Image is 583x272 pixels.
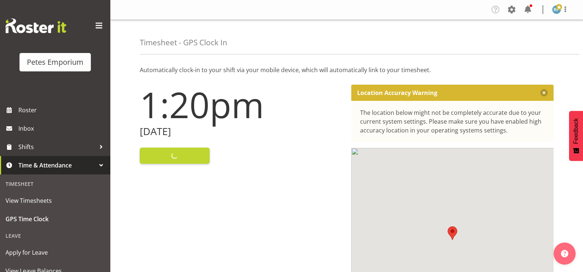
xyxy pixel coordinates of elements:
h1: 1:20pm [140,85,342,124]
span: GPS Time Clock [6,213,105,225]
div: The location below might not be completely accurate due to your current system settings. Please m... [360,108,545,135]
span: Shifts [18,141,96,152]
span: Apply for Leave [6,247,105,258]
span: Inbox [18,123,107,134]
p: Automatically clock-in to your shift via your mobile device, which will automatically link to you... [140,66,554,74]
span: View Timesheets [6,195,105,206]
h2: [DATE] [140,126,342,137]
p: Location Accuracy Warning [357,89,437,96]
button: Close message [540,89,548,96]
a: Apply for Leave [2,243,109,262]
span: Feedback [573,118,579,144]
div: Leave [2,228,109,243]
span: Roster [18,105,107,116]
a: View Timesheets [2,191,109,210]
h4: Timesheet - GPS Clock In [140,38,227,47]
a: GPS Time Clock [2,210,109,228]
div: Timesheet [2,176,109,191]
img: Rosterit website logo [6,18,66,33]
span: Time & Attendance [18,160,96,171]
button: Feedback - Show survey [569,111,583,161]
img: help-xxl-2.png [561,250,568,257]
div: Petes Emporium [27,57,83,68]
img: reina-puketapu721.jpg [552,5,561,14]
